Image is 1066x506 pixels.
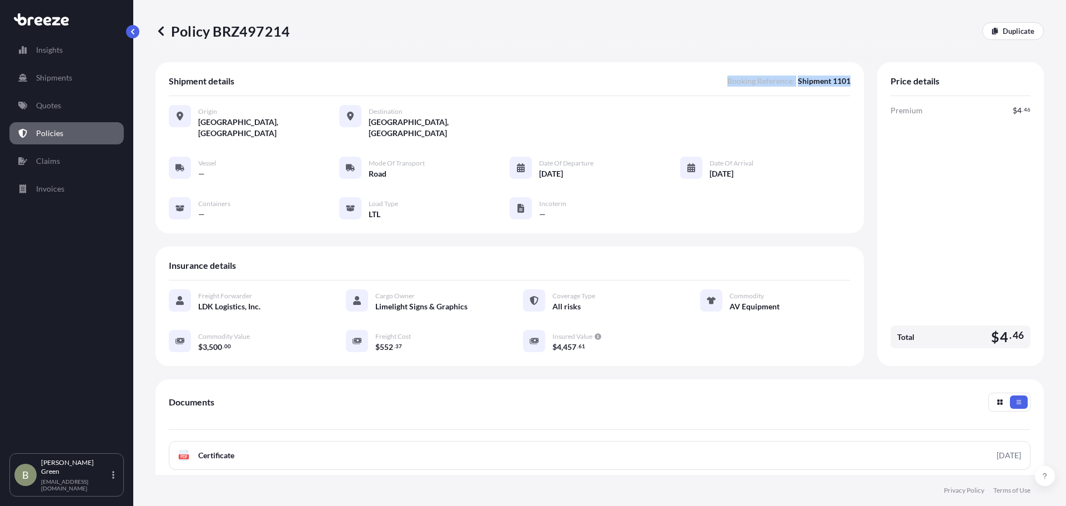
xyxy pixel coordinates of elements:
span: Road [369,168,386,179]
a: Invoices [9,178,124,200]
span: $ [552,343,557,351]
span: LDK Logistics, Inc. [198,301,260,312]
span: Price details [891,76,939,87]
span: [GEOGRAPHIC_DATA], [GEOGRAPHIC_DATA] [369,117,510,139]
span: AV Equipment [730,301,780,312]
span: Insurance details [169,260,236,271]
a: Quotes [9,94,124,117]
span: $ [198,343,203,351]
span: Date of Departure [539,159,594,168]
span: 00 [224,344,231,348]
span: Premium [891,105,923,116]
span: 457 [563,343,576,351]
span: , [561,343,563,351]
a: PDFCertificate[DATE] [169,441,1030,470]
span: Destination [369,107,403,116]
span: $ [1013,107,1017,114]
span: 61 [579,344,585,348]
text: PDF [180,455,188,459]
span: 37 [395,344,402,348]
span: . [1009,332,1012,339]
a: Insights [9,39,124,61]
span: Total [897,332,914,343]
p: Policies [36,128,63,139]
span: 4 [1017,107,1022,114]
span: Shipment 1101 [798,76,851,87]
span: Incoterm [539,199,566,208]
span: , [207,343,209,351]
p: Invoices [36,183,64,194]
span: Vessel [198,159,216,168]
span: LTL [369,209,380,220]
span: Booking Reference : [727,76,795,87]
span: 552 [380,343,393,351]
span: [GEOGRAPHIC_DATA], [GEOGRAPHIC_DATA] [198,117,339,139]
p: [EMAIL_ADDRESS][DOMAIN_NAME] [41,478,110,492]
span: Cargo Owner [375,292,415,300]
span: All risks [552,301,581,312]
a: Claims [9,150,124,172]
p: Quotes [36,100,61,111]
span: 4 [557,343,561,351]
span: — [198,209,205,220]
p: Policy BRZ497214 [155,22,290,40]
span: Shipment details [169,76,234,87]
span: Load Type [369,199,398,208]
span: Coverage Type [552,292,595,300]
span: Mode of Transport [369,159,425,168]
p: Insights [36,44,63,56]
span: 4 [1000,330,1008,344]
span: [DATE] [539,168,563,179]
div: [DATE] [997,450,1021,461]
p: Shipments [36,72,72,83]
span: Limelight Signs & Graphics [375,301,467,312]
span: . [223,344,224,348]
span: 3 [203,343,207,351]
a: Terms of Use [993,486,1030,495]
span: [DATE] [710,168,733,179]
span: . [1022,108,1023,112]
span: Commodity Value [198,332,250,341]
span: . [394,344,395,348]
span: Date of Arrival [710,159,753,168]
span: Containers [198,199,230,208]
a: Duplicate [982,22,1044,40]
p: [PERSON_NAME] Green [41,458,110,476]
span: Documents [169,397,214,408]
span: $ [375,343,380,351]
span: B [22,469,29,480]
span: 500 [209,343,222,351]
span: Origin [198,107,217,116]
span: 46 [1013,332,1024,339]
span: Freight Forwarder [198,292,252,300]
span: Insured Value [552,332,592,341]
span: 46 [1024,108,1030,112]
span: Freight Cost [375,332,411,341]
span: Certificate [198,450,234,461]
span: — [539,209,546,220]
p: Claims [36,156,60,167]
a: Shipments [9,67,124,89]
p: Duplicate [1003,26,1034,37]
span: Commodity [730,292,764,300]
a: Privacy Policy [944,486,984,495]
span: — [198,168,205,179]
a: Policies [9,122,124,144]
span: . [577,344,578,348]
span: $ [991,330,999,344]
